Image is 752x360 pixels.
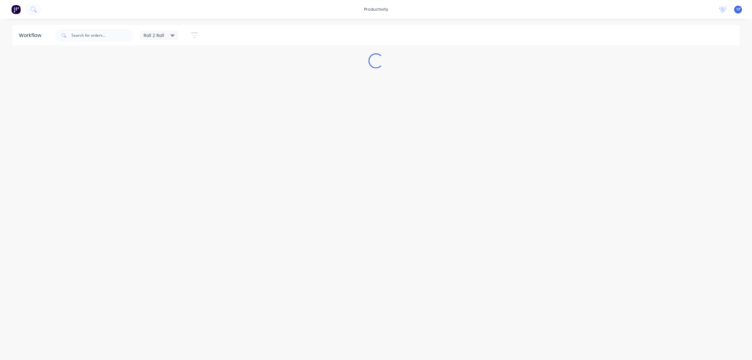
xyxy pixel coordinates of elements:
[19,32,44,39] div: Workflow
[144,32,164,39] span: Roll 2 Roll
[736,7,740,12] span: 1P
[71,29,133,42] input: Search for orders...
[361,5,391,14] div: productivity
[11,5,21,14] img: Factory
